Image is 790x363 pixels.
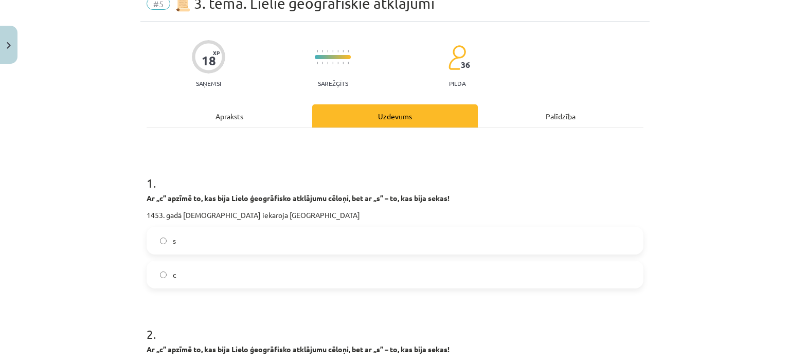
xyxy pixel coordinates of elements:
[7,42,11,49] img: icon-close-lesson-0947bae3869378f0d4975bcd49f059093ad1ed9edebbc8119c70593378902aed.svg
[337,62,338,64] img: icon-short-line-57e1e144782c952c97e751825c79c345078a6d821885a25fce030b3d8c18986b.svg
[322,62,323,64] img: icon-short-line-57e1e144782c952c97e751825c79c345078a6d821885a25fce030b3d8c18986b.svg
[343,50,344,52] img: icon-short-line-57e1e144782c952c97e751825c79c345078a6d821885a25fce030b3d8c18986b.svg
[147,344,450,354] strong: Ar „c” apzīmē to, kas bija Lielo ģeogrāfisko atklājumu cēloņi, bet ar „s” – to, kas bija sekas!
[322,50,323,52] img: icon-short-line-57e1e144782c952c97e751825c79c345078a6d821885a25fce030b3d8c18986b.svg
[192,80,225,87] p: Saņemsi
[348,62,349,64] img: icon-short-line-57e1e144782c952c97e751825c79c345078a6d821885a25fce030b3d8c18986b.svg
[343,62,344,64] img: icon-short-line-57e1e144782c952c97e751825c79c345078a6d821885a25fce030b3d8c18986b.svg
[449,80,465,87] p: pilda
[317,62,318,64] img: icon-short-line-57e1e144782c952c97e751825c79c345078a6d821885a25fce030b3d8c18986b.svg
[147,104,312,128] div: Apraksts
[318,80,348,87] p: Sarežģīts
[348,50,349,52] img: icon-short-line-57e1e144782c952c97e751825c79c345078a6d821885a25fce030b3d8c18986b.svg
[448,45,466,70] img: students-c634bb4e5e11cddfef0936a35e636f08e4e9abd3cc4e673bd6f9a4125e45ecb1.svg
[173,235,176,246] span: s
[160,238,167,244] input: s
[327,50,328,52] img: icon-short-line-57e1e144782c952c97e751825c79c345078a6d821885a25fce030b3d8c18986b.svg
[317,50,318,52] img: icon-short-line-57e1e144782c952c97e751825c79c345078a6d821885a25fce030b3d8c18986b.svg
[202,53,216,68] div: 18
[147,309,643,341] h1: 2 .
[160,271,167,278] input: c
[147,193,450,203] strong: Ar „c” apzīmē to, kas bija Lielo ģeogrāfisko atklājumu cēloņi, bet ar „s” – to, kas bija sekas!
[147,210,643,221] p: 1453. gadā [DEMOGRAPHIC_DATA] iekaroja [GEOGRAPHIC_DATA]
[147,158,643,190] h1: 1 .
[312,104,478,128] div: Uzdevums
[327,62,328,64] img: icon-short-line-57e1e144782c952c97e751825c79c345078a6d821885a25fce030b3d8c18986b.svg
[332,50,333,52] img: icon-short-line-57e1e144782c952c97e751825c79c345078a6d821885a25fce030b3d8c18986b.svg
[461,60,470,69] span: 36
[478,104,643,128] div: Palīdzība
[173,269,176,280] span: c
[332,62,333,64] img: icon-short-line-57e1e144782c952c97e751825c79c345078a6d821885a25fce030b3d8c18986b.svg
[213,50,220,56] span: XP
[337,50,338,52] img: icon-short-line-57e1e144782c952c97e751825c79c345078a6d821885a25fce030b3d8c18986b.svg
